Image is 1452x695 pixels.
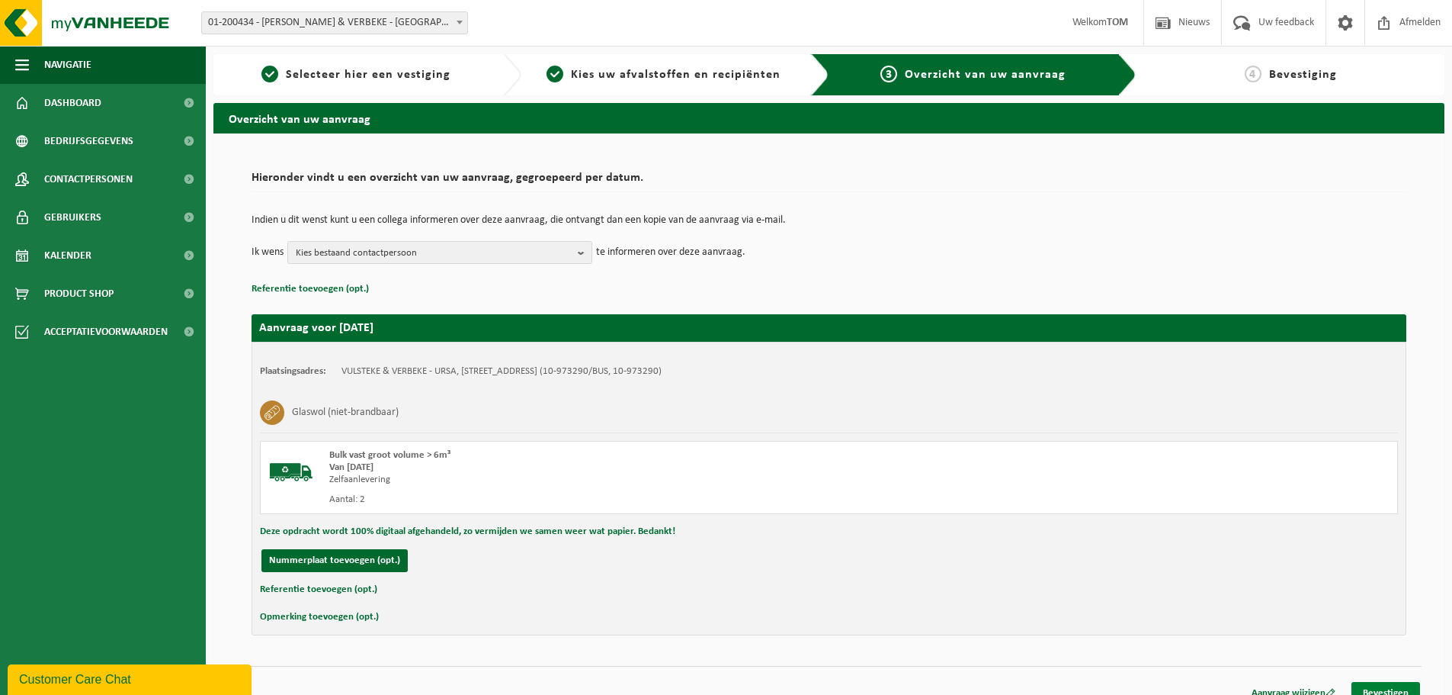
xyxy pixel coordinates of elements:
[44,313,168,351] span: Acceptatievoorwaarden
[1107,17,1128,28] strong: TOM
[296,242,572,265] span: Kies bestaand contactpersoon
[252,172,1406,192] h2: Hieronder vindt u een overzicht van uw aanvraag, gegroepeerd per datum.
[44,46,91,84] span: Navigatie
[252,241,284,264] p: Ik wens
[261,549,408,572] button: Nummerplaat toevoegen (opt.)
[44,84,101,122] span: Dashboard
[260,607,379,627] button: Opmerking toevoegen (opt.)
[259,322,373,334] strong: Aanvraag voor [DATE]
[1269,69,1337,81] span: Bevestiging
[329,450,450,460] span: Bulk vast groot volume > 6m³
[202,12,467,34] span: 01-200434 - VULSTEKE & VERBEKE - POPERINGE
[44,160,133,198] span: Contactpersonen
[329,462,373,472] strong: Van [DATE]
[880,66,897,82] span: 3
[44,236,91,275] span: Kalender
[261,66,278,82] span: 1
[571,69,780,81] span: Kies uw afvalstoffen en recipiënten
[329,474,890,486] div: Zelfaanlevering
[44,275,114,313] span: Product Shop
[287,241,592,264] button: Kies bestaand contactpersoon
[286,69,450,81] span: Selecteer hier een vestiging
[213,103,1444,133] h2: Overzicht van uw aanvraag
[905,69,1066,81] span: Overzicht van uw aanvraag
[260,580,377,600] button: Referentie toevoegen (opt.)
[252,279,369,299] button: Referentie toevoegen (opt.)
[529,66,799,84] a: 2Kies uw afvalstoffen en recipiënten
[292,401,399,425] h3: Glaswol (niet-brandbaar)
[8,661,255,695] iframe: chat widget
[260,366,326,376] strong: Plaatsingsadres:
[221,66,491,84] a: 1Selecteer hier een vestiging
[1245,66,1261,82] span: 4
[252,215,1406,226] p: Indien u dit wenst kunt u een collega informeren over deze aanvraag, die ontvangt dan een kopie v...
[201,11,468,34] span: 01-200434 - VULSTEKE & VERBEKE - POPERINGE
[329,494,890,506] div: Aantal: 2
[547,66,563,82] span: 2
[260,522,675,542] button: Deze opdracht wordt 100% digitaal afgehandeld, zo vermijden we samen weer wat papier. Bedankt!
[44,198,101,236] span: Gebruikers
[44,122,133,160] span: Bedrijfsgegevens
[341,365,662,378] td: VULSTEKE & VERBEKE - URSA, [STREET_ADDRESS] (10-973290/BUS, 10-973290)
[268,449,314,495] img: BL-SO-LV.png
[596,241,745,264] p: te informeren over deze aanvraag.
